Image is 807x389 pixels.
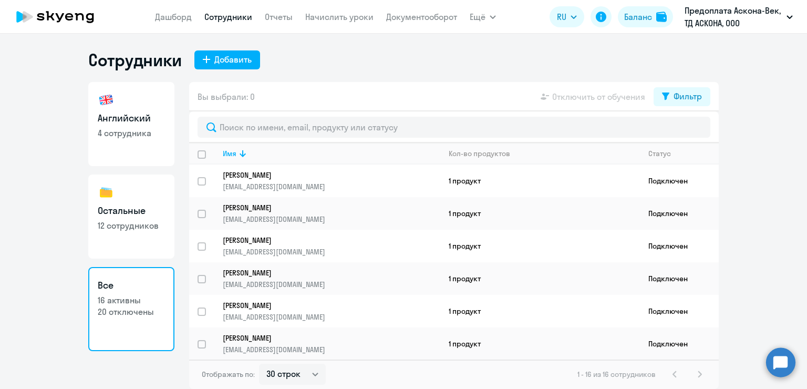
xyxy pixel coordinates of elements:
[386,12,457,22] a: Документооборот
[88,82,174,166] a: Английский4 сотрудника
[640,295,719,327] td: Подключен
[223,203,440,224] a: [PERSON_NAME][EMAIL_ADDRESS][DOMAIN_NAME]
[155,12,192,22] a: Дашборд
[198,90,255,103] span: Вы выбрали: 0
[648,149,718,158] div: Статус
[640,327,719,360] td: Подключен
[198,117,710,138] input: Поиск по имени, email, продукту или статусу
[223,170,440,191] a: [PERSON_NAME][EMAIL_ADDRESS][DOMAIN_NAME]
[98,204,165,218] h3: Остальные
[98,111,165,125] h3: Английский
[223,203,426,212] p: [PERSON_NAME]
[440,197,640,230] td: 1 продукт
[440,327,640,360] td: 1 продукт
[98,184,115,201] img: others
[98,220,165,231] p: 12 сотрудников
[654,87,710,106] button: Фильтр
[618,6,673,27] button: Балансbalance
[98,306,165,318] p: 20 отключены
[440,230,640,262] td: 1 продукт
[223,301,440,322] a: [PERSON_NAME][EMAIL_ADDRESS][DOMAIN_NAME]
[98,294,165,306] p: 16 активны
[449,149,639,158] div: Кол-во продуктов
[470,6,496,27] button: Ещё
[202,370,255,379] span: Отображать по:
[685,4,782,29] p: Предоплата Аскона-Век, ТД АСКОНА, ООО
[640,262,719,295] td: Подключен
[640,230,719,262] td: Подключен
[648,149,671,158] div: Статус
[557,11,566,23] span: RU
[440,262,640,295] td: 1 продукт
[223,333,440,354] a: [PERSON_NAME][EMAIL_ADDRESS][DOMAIN_NAME]
[223,236,426,245] p: [PERSON_NAME]
[440,295,640,327] td: 1 продукт
[88,267,174,351] a: Все16 активны20 отключены
[640,165,719,197] td: Подключен
[265,12,293,22] a: Отчеты
[223,236,440,257] a: [PERSON_NAME][EMAIL_ADDRESS][DOMAIN_NAME]
[98,127,165,139] p: 4 сотрудника
[223,268,426,278] p: [PERSON_NAME]
[223,280,440,289] p: [EMAIL_ADDRESS][DOMAIN_NAME]
[88,175,174,259] a: Остальные12 сотрудников
[440,165,640,197] td: 1 продукт
[223,345,440,354] p: [EMAIL_ADDRESS][DOMAIN_NAME]
[98,279,165,292] h3: Все
[470,11,485,23] span: Ещё
[305,12,374,22] a: Начислить уроки
[674,90,702,103] div: Фильтр
[223,333,426,343] p: [PERSON_NAME]
[640,197,719,230] td: Подключен
[214,53,252,66] div: Добавить
[223,170,426,180] p: [PERSON_NAME]
[223,149,236,158] div: Имя
[656,12,667,22] img: balance
[624,11,652,23] div: Баланс
[550,6,584,27] button: RU
[204,12,252,22] a: Сотрудники
[98,91,115,108] img: english
[223,312,440,322] p: [EMAIL_ADDRESS][DOMAIN_NAME]
[223,182,440,191] p: [EMAIL_ADDRESS][DOMAIN_NAME]
[449,149,510,158] div: Кол-во продуктов
[679,4,798,29] button: Предоплата Аскона-Век, ТД АСКОНА, ООО
[223,247,440,257] p: [EMAIL_ADDRESS][DOMAIN_NAME]
[577,370,656,379] span: 1 - 16 из 16 сотрудников
[223,214,440,224] p: [EMAIL_ADDRESS][DOMAIN_NAME]
[88,49,182,70] h1: Сотрудники
[194,50,260,69] button: Добавить
[223,301,426,310] p: [PERSON_NAME]
[223,268,440,289] a: [PERSON_NAME][EMAIL_ADDRESS][DOMAIN_NAME]
[223,149,440,158] div: Имя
